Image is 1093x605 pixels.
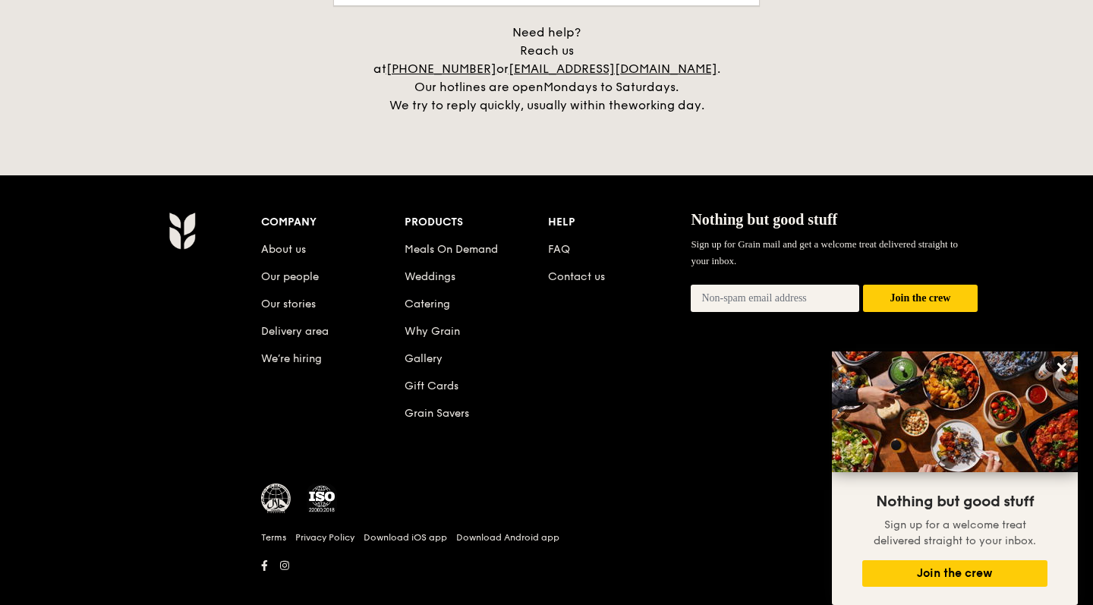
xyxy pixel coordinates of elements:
[543,80,679,94] span: Mondays to Saturdays.
[307,484,337,514] img: ISO Certified
[405,407,469,420] a: Grain Savers
[405,212,548,233] div: Products
[357,24,736,115] div: Need help? Reach us at or . Our hotlines are open We try to reply quickly, usually within the
[295,531,354,544] a: Privacy Policy
[405,352,443,365] a: Gallery
[876,493,1034,511] span: Nothing but good stuff
[548,243,570,256] a: FAQ
[862,560,1047,587] button: Join the crew
[261,270,319,283] a: Our people
[832,351,1078,472] img: DSC07876-Edit02-Large.jpeg
[364,531,447,544] a: Download iOS app
[691,211,837,228] span: Nothing but good stuff
[386,61,496,76] a: [PHONE_NUMBER]
[863,285,978,313] button: Join the crew
[691,285,859,312] input: Non-spam email address
[509,61,717,76] a: [EMAIL_ADDRESS][DOMAIN_NAME]
[548,212,691,233] div: Help
[691,238,958,266] span: Sign up for Grain mail and get a welcome treat delivered straight to your inbox.
[261,531,286,544] a: Terms
[548,270,605,283] a: Contact us
[261,298,316,310] a: Our stories
[169,212,195,250] img: AYc88T3wAAAABJRU5ErkJggg==
[261,212,405,233] div: Company
[109,576,984,588] h6: Revision
[405,380,458,392] a: Gift Cards
[405,243,498,256] a: Meals On Demand
[261,325,329,338] a: Delivery area
[456,531,559,544] a: Download Android app
[261,352,322,365] a: We’re hiring
[1050,355,1074,380] button: Close
[405,270,455,283] a: Weddings
[405,298,450,310] a: Catering
[628,98,704,112] span: working day.
[261,243,306,256] a: About us
[405,325,460,338] a: Why Grain
[874,518,1036,547] span: Sign up for a welcome treat delivered straight to your inbox.
[261,484,291,514] img: MUIS Halal Certified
